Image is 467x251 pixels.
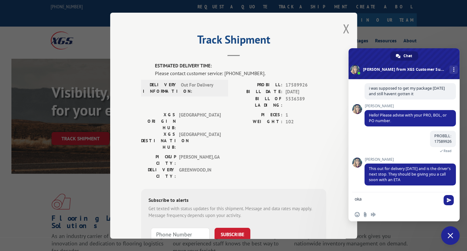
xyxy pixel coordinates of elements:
textarea: Compose your message... [355,192,441,208]
span: Audio message [371,212,376,217]
span: [DATE] [286,88,326,96]
h2: Track Shipment [141,35,326,47]
label: WEIGHT: [234,118,282,125]
label: XGS DESTINATION HUB: [141,131,176,150]
label: BILL DATE: [234,88,282,96]
span: [GEOGRAPHIC_DATA] [179,131,221,150]
span: Read [444,149,452,153]
label: XGS ORIGIN HUB: [141,111,176,131]
span: Out For Delivery [181,81,223,94]
label: PROBILL: [234,81,282,88]
span: [PERSON_NAME] [365,157,456,162]
label: ESTIMATED DELIVERY TIME: [155,62,326,70]
span: Chat [403,51,412,61]
button: Close modal [343,20,349,37]
div: Subscribe to alerts [148,196,319,205]
input: Phone Number [151,228,210,240]
span: PROBILL: 17589926 [434,133,452,144]
label: DELIVERY INFORMATION: [143,81,178,94]
span: This out for delivery [DATE] and is the driver's next stop. They should be giving you a call soon... [369,166,451,182]
label: PIECES: [234,111,282,118]
span: 17589926 [286,81,326,88]
span: 102 [286,118,326,125]
span: [PERSON_NAME] , GA [179,153,221,166]
span: 1 [286,111,326,118]
label: DELIVERY CITY: [141,166,176,179]
label: BILL OF LADING: [234,95,282,108]
button: SUBSCRIBE [215,228,250,240]
span: i was supposed to get my package [DATE] and still havent gotten it [369,86,445,96]
div: Please contact customer service: [PHONE_NUMBER]. [155,69,326,77]
label: PICKUP CITY: [141,153,176,166]
span: [PERSON_NAME] [365,104,456,108]
span: 5536389 [286,95,326,108]
span: [GEOGRAPHIC_DATA] [179,111,221,131]
span: Hello! Please advise with your PRO, BOL, or PO number. [369,113,447,123]
span: Send [444,195,454,205]
a: Close chat [441,226,460,245]
a: Chat [390,51,418,61]
span: Send a file [363,212,368,217]
div: Get texted with status updates for this shipment. Message and data rates may apply. Message frequ... [148,205,319,219]
span: Insert an emoji [355,212,360,217]
span: GREENWOOD , IN [179,166,221,179]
